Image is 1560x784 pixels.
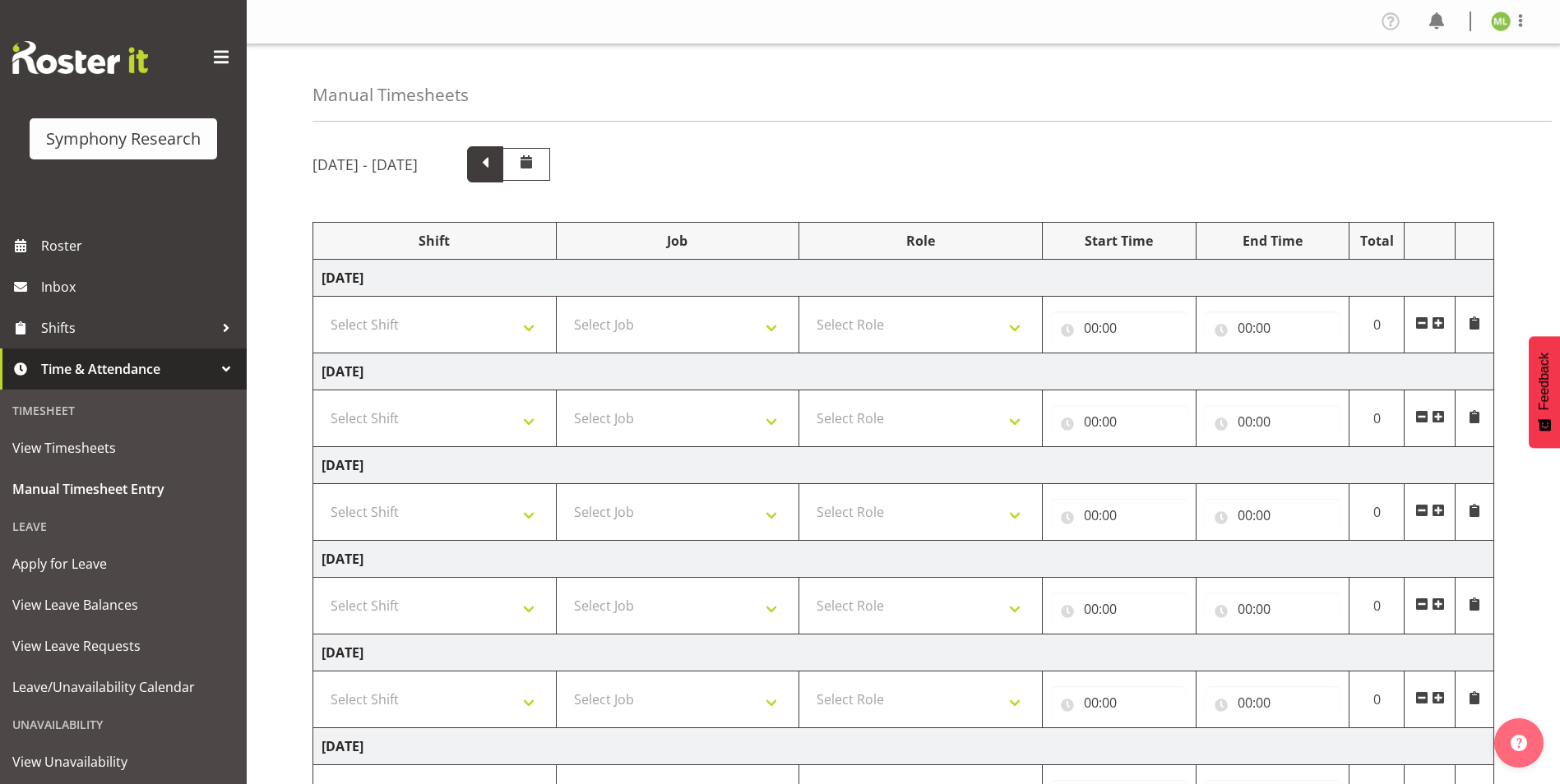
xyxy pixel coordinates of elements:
[12,477,234,501] span: Manual Timesheet Entry
[4,708,243,741] div: Unavailability
[313,728,1494,765] td: [DATE]
[12,551,234,576] span: Apply for Leave
[1349,297,1405,353] td: 0
[322,231,548,251] div: Shift
[313,634,1494,671] td: [DATE]
[4,625,243,666] a: View Leave Requests
[313,541,1494,578] td: [DATE]
[1051,686,1187,719] input: Click to select...
[1511,735,1527,751] img: help-xxl-2.png
[4,510,243,543] div: Leave
[1051,405,1187,438] input: Click to select...
[1537,353,1552,410] span: Feedback
[12,634,234,658] span: View Leave Requests
[313,447,1494,484] td: [DATE]
[312,85,469,104] h4: Manual Timesheets
[12,436,234,460] span: View Timesheets
[12,749,234,774] span: View Unavailability
[1205,405,1341,438] input: Click to select...
[1205,593,1341,625] input: Click to select...
[1349,390,1405,447] td: 0
[1205,686,1341,719] input: Click to select...
[1491,12,1511,31] img: melissa-lategan11925.jpg
[1205,231,1341,251] div: End Time
[4,666,243,708] a: Leave/Unavailability Calendar
[1051,231,1187,251] div: Start Time
[312,155,418,173] h5: [DATE] - [DATE]
[4,543,243,584] a: Apply for Leave
[41,357,214,381] span: Time & Attendance
[808,231,1034,251] div: Role
[1349,578,1405,634] td: 0
[12,41,148,74] img: Rosterit website logo
[1051,499,1187,532] input: Click to select...
[1205,311,1341,344] input: Click to select...
[1349,671,1405,728] td: 0
[4,584,243,625] a: View Leave Balances
[41,233,238,258] span: Roster
[1051,593,1187,625] input: Click to select...
[46,127,201,151] div: Symphony Research
[1205,499,1341,532] input: Click to select...
[1349,484,1405,541] td: 0
[313,260,1494,297] td: [DATE]
[4,468,243,510] a: Manual Timesheet Entry
[4,394,243,427] div: Timesheet
[4,741,243,782] a: View Unavailability
[12,593,234,617] span: View Leave Balances
[41,316,214,340] span: Shifts
[1529,336,1560,448] button: Feedback - Show survey
[41,274,238,299] span: Inbox
[1358,231,1396,251] div: Total
[1051,311,1187,344] input: Click to select...
[4,427,243,468] a: View Timesheets
[313,353,1494,390] td: [DATE]
[12,675,234,699] span: Leave/Unavailability Calendar
[565,231,791,251] div: Job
